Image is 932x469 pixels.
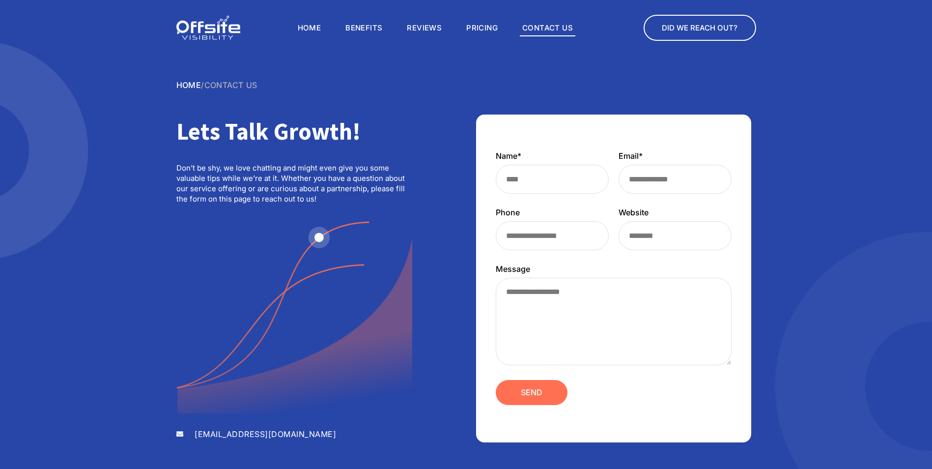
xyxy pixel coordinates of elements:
a: Pricing [464,20,500,36]
div: Don’t be shy, we love chatting and might even give you some valuable tips while we’re at it. Whet... [176,163,412,204]
label: Name* [496,152,521,165]
form: New Form [496,152,732,420]
a: Did we reach out? [644,15,756,41]
span: Contact Us [204,80,257,90]
a: Home [295,20,324,36]
button: Send [496,380,568,405]
label: Message [496,265,530,278]
a: Contact Us [520,20,575,36]
nav: Menu [295,20,575,36]
a: Reviews [404,20,444,36]
a: [EMAIL_ADDRESS][DOMAIN_NAME] [176,431,412,438]
h1: Lets Talk Growth! [176,117,412,146]
span: Did we reach out? [662,23,737,32]
a: Home [176,80,201,90]
a: Benefits [343,20,385,36]
label: Phone [496,208,520,221]
span: [EMAIL_ADDRESS][DOMAIN_NAME] [192,431,336,438]
span: Send [521,388,542,397]
label: Website [619,208,649,221]
label: Email* [619,152,643,165]
span: / [176,80,257,90]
